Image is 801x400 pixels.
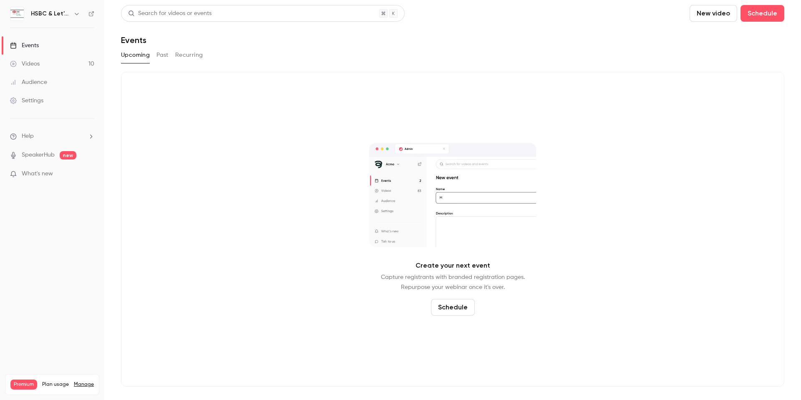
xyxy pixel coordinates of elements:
button: New video [690,5,737,22]
span: Help [22,132,34,141]
p: Create your next event [416,261,490,271]
div: Audience [10,78,47,86]
div: Videos [10,60,40,68]
span: new [60,151,76,159]
span: Premium [10,380,37,390]
button: Schedule [741,5,784,22]
button: Recurring [175,48,203,62]
a: Manage [74,381,94,388]
li: help-dropdown-opener [10,132,94,141]
h6: HSBC & Let's All Talk Fertility [31,10,70,18]
p: Capture registrants with branded registration pages. Repurpose your webinar once it's over. [381,272,525,292]
span: Plan usage [42,381,69,388]
button: Upcoming [121,48,150,62]
div: Search for videos or events [128,9,212,18]
a: SpeakerHub [22,151,55,159]
button: Past [156,48,169,62]
span: What's new [22,170,53,178]
div: Events [10,41,39,50]
button: Schedule [431,299,475,316]
div: Settings [10,96,43,105]
img: HSBC & Let's All Talk Fertility [10,7,24,20]
h1: Events [121,35,146,45]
